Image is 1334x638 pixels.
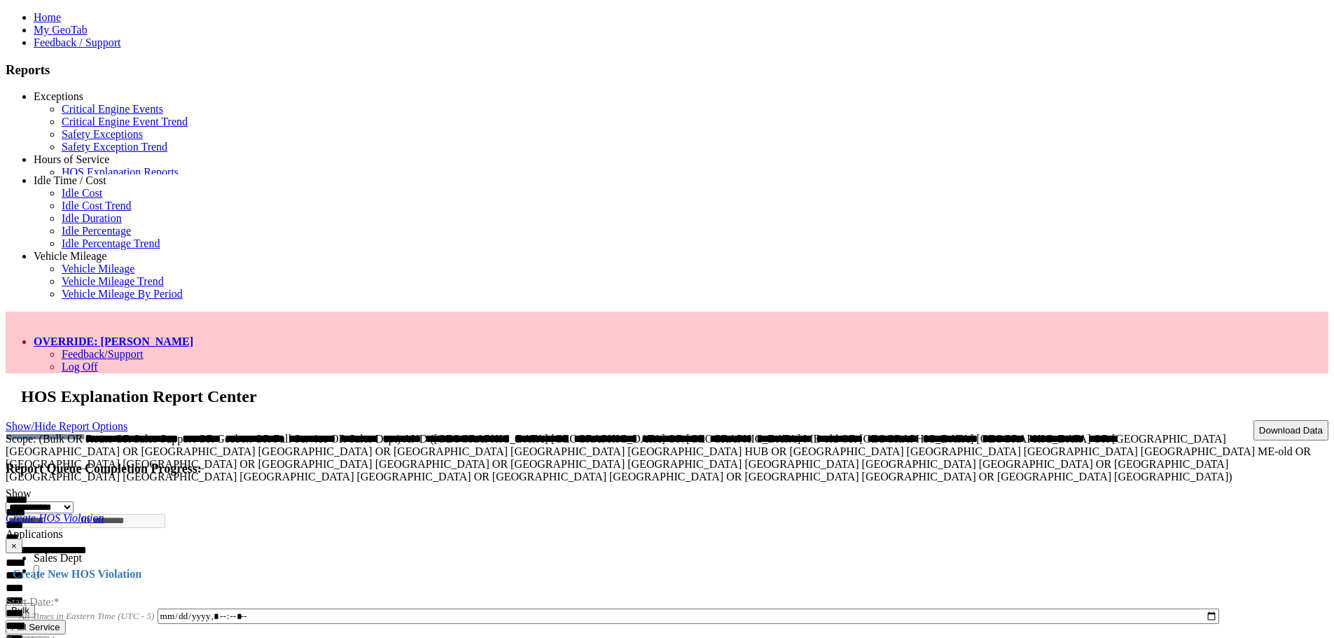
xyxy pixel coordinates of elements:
a: Show/Hide Report Options [6,417,127,436]
label: Start Date:* [6,578,60,608]
a: Log Off [62,361,98,373]
span: Scope: (Bulk OR Route OR Sales Support OR Geobox OR Full Service OR Sales Dept) AND ([GEOGRAPHIC_... [6,433,1311,483]
button: Download Data [1253,420,1328,441]
a: Critical Engine Events [62,103,163,115]
a: Idle Duration [62,212,122,224]
label: Show [6,487,31,499]
a: Safety Exceptions [62,128,143,140]
a: Hours of Service [34,153,109,165]
a: Idle Percentage Trend [62,237,160,249]
a: Idle Time / Cost [34,174,106,186]
button: × [6,539,22,553]
a: Vehicle Mileage [34,250,106,262]
a: Idle Percentage [62,225,131,237]
a: Idle Cost [62,187,102,199]
h3: Reports [6,62,1328,78]
a: Critical Engine Event Trend [62,116,188,127]
h4: Create New HOS Violation [6,568,1328,581]
a: Vehicle Mileage [62,263,134,275]
span: All Times in Eastern Time (UTC - 5) [19,611,155,621]
a: Safety Exception Trend [62,141,167,153]
a: Create HOS Violation [6,512,104,524]
h2: HOS Explanation Report Center [21,387,1328,406]
h4: Report Queue Completion Progress: [6,462,1328,476]
a: Exceptions [34,90,83,102]
a: Idle Cost Trend [62,200,132,211]
a: Feedback / Support [34,36,120,48]
a: HOS Explanation Reports [62,166,179,178]
a: OVERRIDE: [PERSON_NAME] [34,335,193,347]
a: Vehicle Mileage Trend [62,275,164,287]
a: Vehicle Mileage By Period [62,288,183,300]
a: Home [34,11,61,23]
a: My GeoTab [34,24,88,36]
span: Sales Dept [34,552,82,564]
a: Feedback/Support [62,348,143,360]
label: Applications [6,528,63,540]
